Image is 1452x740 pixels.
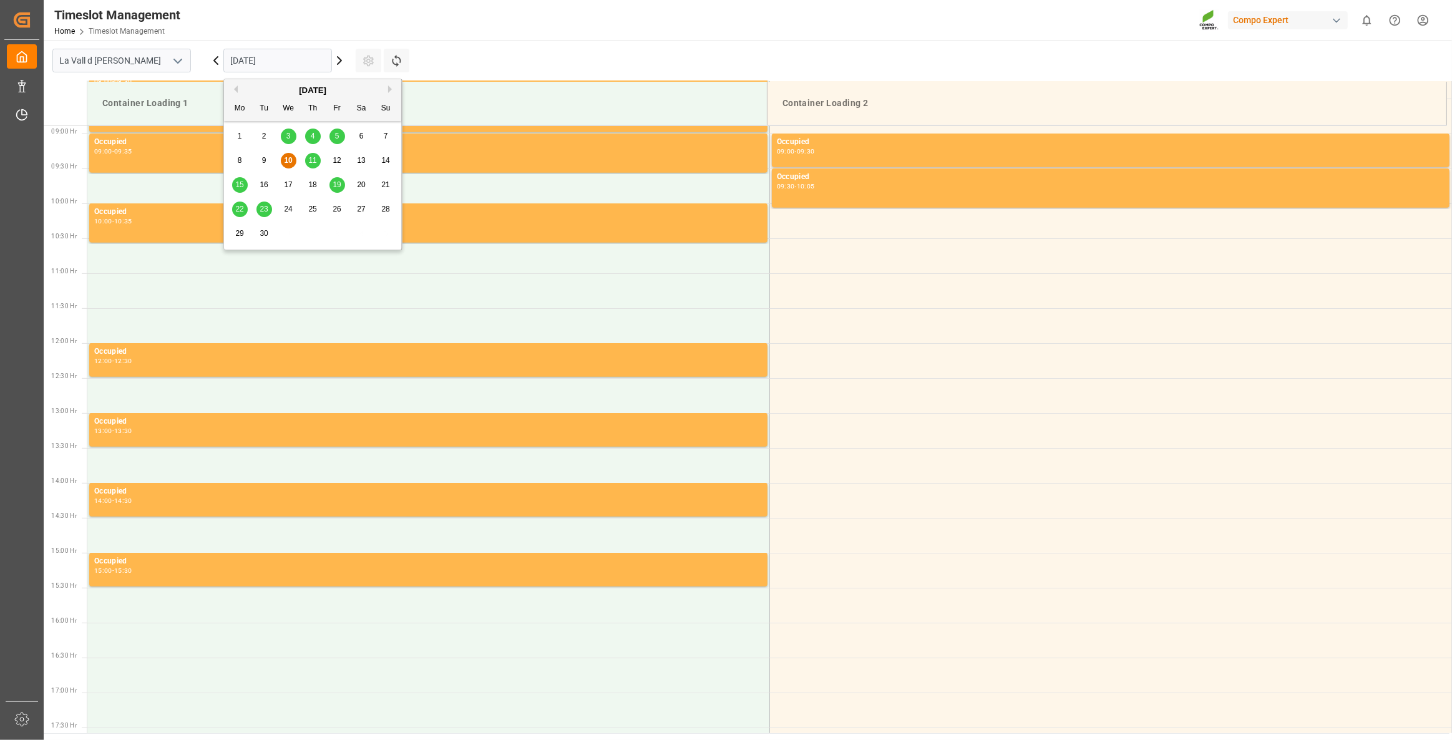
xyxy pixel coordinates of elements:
div: Choose Sunday, September 14th, 2025 [378,153,394,168]
div: Choose Thursday, September 4th, 2025 [305,129,321,144]
span: 19 [333,180,341,189]
div: Tu [256,101,272,117]
button: show 0 new notifications [1353,6,1381,34]
div: 10:00 [94,218,112,224]
button: Compo Expert [1228,8,1353,32]
span: 17:00 Hr [51,687,77,694]
div: Choose Sunday, September 7th, 2025 [378,129,394,144]
div: Choose Tuesday, September 23rd, 2025 [256,202,272,217]
span: 14:00 Hr [51,477,77,484]
span: 5 [335,132,339,140]
div: Choose Monday, September 15th, 2025 [232,177,248,193]
span: 27 [357,205,365,213]
div: Choose Tuesday, September 30th, 2025 [256,226,272,241]
div: 10:35 [114,218,132,224]
div: Occupied [94,206,763,218]
button: open menu [168,51,187,71]
span: 22 [235,205,243,213]
span: 14:30 Hr [51,512,77,519]
div: Choose Monday, September 8th, 2025 [232,153,248,168]
div: Timeslot Management [54,6,180,24]
div: - [112,148,114,154]
span: 15:30 Hr [51,582,77,589]
span: 10:00 Hr [51,198,77,205]
div: - [112,358,114,364]
div: Occupied [777,136,1445,148]
div: Choose Sunday, September 28th, 2025 [378,202,394,217]
div: Occupied [94,416,763,428]
div: Choose Thursday, September 25th, 2025 [305,202,321,217]
span: 16:00 Hr [51,617,77,624]
div: 09:30 [797,148,815,154]
span: 15 [235,180,243,189]
div: Compo Expert [1228,11,1348,29]
span: 13 [357,156,365,165]
div: Choose Monday, September 1st, 2025 [232,129,248,144]
div: 09:00 [777,148,795,154]
div: 15:00 [94,568,112,573]
span: 12:30 Hr [51,372,77,379]
div: - [795,148,797,154]
div: Choose Wednesday, September 10th, 2025 [281,153,296,168]
div: Choose Wednesday, September 24th, 2025 [281,202,296,217]
div: Choose Saturday, September 20th, 2025 [354,177,369,193]
span: 15:00 Hr [51,547,77,554]
div: Sa [354,101,369,117]
span: 12 [333,156,341,165]
div: 15:30 [114,568,132,573]
span: 17 [284,180,292,189]
div: Th [305,101,321,117]
span: 20 [357,180,365,189]
div: 09:30 [777,183,795,189]
span: 26 [333,205,341,213]
div: - [112,498,114,504]
span: 25 [308,205,316,213]
div: Choose Friday, September 12th, 2025 [329,153,345,168]
div: Occupied [94,136,763,148]
div: Choose Thursday, September 18th, 2025 [305,177,321,193]
span: 12:00 Hr [51,338,77,344]
button: Next Month [388,85,396,93]
div: 09:35 [114,148,132,154]
a: Home [54,27,75,36]
div: [DATE] [224,84,401,97]
div: - [795,183,797,189]
div: Choose Sunday, September 21st, 2025 [378,177,394,193]
div: Occupied [94,346,763,358]
span: 3 [286,132,291,140]
span: 11 [308,156,316,165]
div: - [112,428,114,434]
span: 09:00 Hr [51,128,77,135]
div: Choose Saturday, September 27th, 2025 [354,202,369,217]
div: Choose Friday, September 26th, 2025 [329,202,345,217]
div: Occupied [94,485,763,498]
span: 24 [284,205,292,213]
span: 2 [262,132,266,140]
span: 23 [260,205,268,213]
div: Su [378,101,394,117]
div: 12:30 [114,358,132,364]
span: 11:30 Hr [51,303,77,309]
div: Choose Friday, September 19th, 2025 [329,177,345,193]
span: 8 [238,156,242,165]
div: 10:05 [797,183,815,189]
div: Choose Tuesday, September 16th, 2025 [256,177,272,193]
input: DD.MM.YYYY [223,49,332,72]
div: Occupied [94,555,763,568]
span: 29 [235,229,243,238]
span: 21 [381,180,389,189]
div: Choose Saturday, September 13th, 2025 [354,153,369,168]
div: 14:30 [114,498,132,504]
div: Choose Wednesday, September 17th, 2025 [281,177,296,193]
button: Previous Month [230,85,238,93]
div: month 2025-09 [228,124,398,246]
div: 14:00 [94,498,112,504]
span: 18 [308,180,316,189]
input: Type to search/select [52,49,191,72]
div: Occupied [777,171,1445,183]
span: 30 [260,229,268,238]
span: 1 [238,132,242,140]
span: 11:00 Hr [51,268,77,275]
div: Choose Thursday, September 11th, 2025 [305,153,321,168]
span: 13:30 Hr [51,442,77,449]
